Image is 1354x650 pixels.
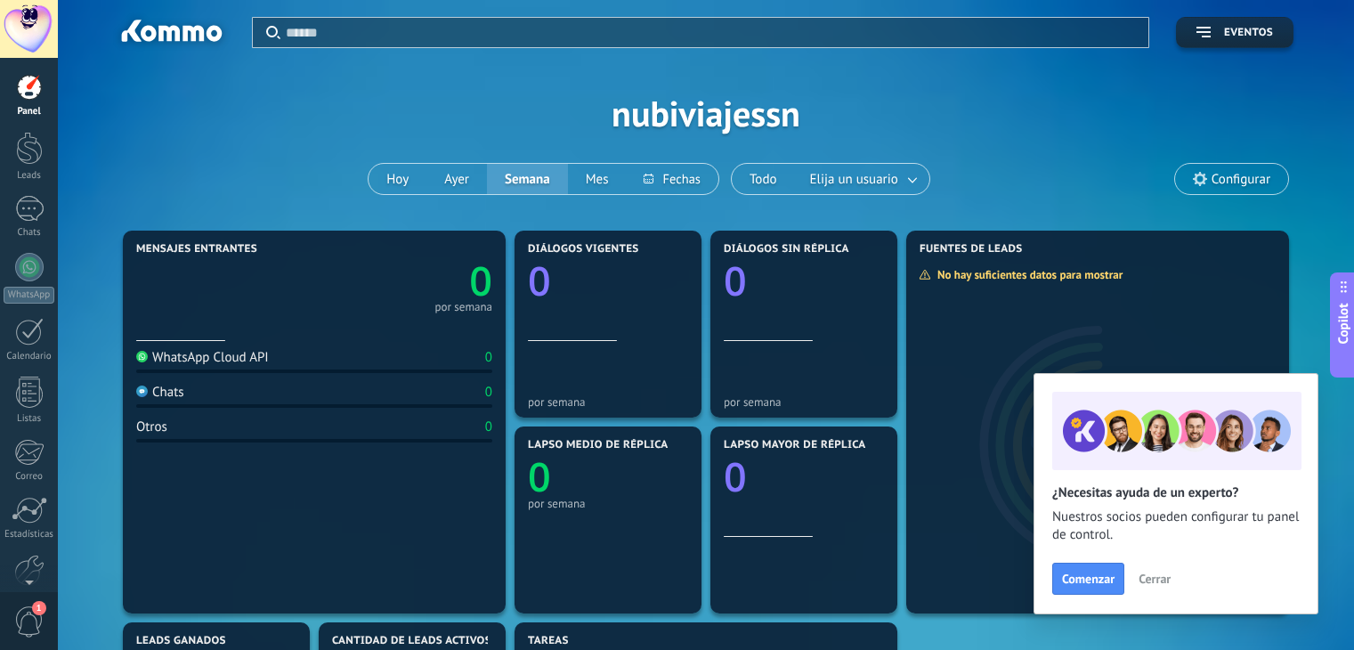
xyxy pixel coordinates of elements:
[4,287,54,304] div: WhatsApp
[528,497,688,510] div: por semana
[1212,172,1270,187] span: Configurar
[1139,573,1171,585] span: Cerrar
[1052,563,1124,595] button: Comenzar
[4,413,55,425] div: Listas
[528,439,669,451] span: Lapso medio de réplica
[487,164,568,194] button: Semana
[4,471,55,483] div: Correo
[4,106,55,118] div: Panel
[1176,17,1293,48] button: Eventos
[1062,573,1115,585] span: Comenzar
[724,254,747,308] text: 0
[314,254,492,308] a: 0
[4,170,55,182] div: Leads
[919,267,1135,282] div: No hay suficientes datos para mostrar
[136,349,269,366] div: WhatsApp Cloud API
[136,635,226,647] span: Leads ganados
[1131,565,1179,592] button: Cerrar
[807,167,902,191] span: Elija un usuario
[568,164,627,194] button: Mes
[4,529,55,540] div: Estadísticas
[136,351,148,362] img: WhatsApp Cloud API
[528,254,551,308] text: 0
[369,164,426,194] button: Hoy
[724,439,865,451] span: Lapso mayor de réplica
[920,243,1023,256] span: Fuentes de leads
[4,227,55,239] div: Chats
[1052,484,1300,501] h2: ¿Necesitas ayuda de un experto?
[485,418,492,435] div: 0
[469,254,492,308] text: 0
[136,384,184,401] div: Chats
[626,164,718,194] button: Fechas
[528,243,639,256] span: Diálogos vigentes
[724,243,849,256] span: Diálogos sin réplica
[528,635,569,647] span: Tareas
[1224,27,1273,39] span: Eventos
[485,384,492,401] div: 0
[1052,508,1300,544] span: Nuestros socios pueden configurar tu panel de control.
[1334,304,1352,345] span: Copilot
[434,303,492,312] div: por semana
[136,386,148,397] img: Chats
[795,164,929,194] button: Elija un usuario
[732,164,795,194] button: Todo
[426,164,487,194] button: Ayer
[32,601,46,615] span: 1
[332,635,491,647] span: Cantidad de leads activos
[136,418,167,435] div: Otros
[724,395,884,409] div: por semana
[528,450,551,504] text: 0
[136,243,257,256] span: Mensajes entrantes
[485,349,492,366] div: 0
[4,351,55,362] div: Calendario
[528,395,688,409] div: por semana
[724,450,747,504] text: 0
